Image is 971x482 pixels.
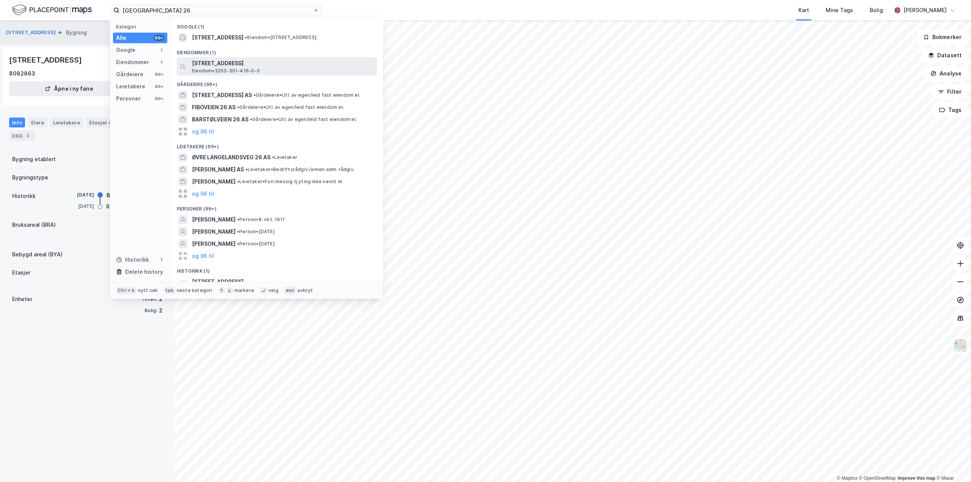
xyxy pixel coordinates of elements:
[237,229,275,235] span: Person • [DATE]
[66,28,87,37] div: Bygning
[192,215,236,224] span: [PERSON_NAME]
[234,287,254,294] div: markere
[12,3,92,17] img: logo.f888ab2527a4732fd821a326f86c7f29.svg
[237,229,239,234] span: •
[253,92,256,98] span: •
[192,165,244,174] span: [PERSON_NAME] AS
[268,287,278,294] div: velg
[171,262,383,276] div: Historikk (1)
[192,115,248,124] span: BARSTØLVEIEN 26 AS
[237,104,239,110] span: •
[159,295,162,304] div: 2
[116,24,167,30] div: Kategori
[245,166,248,172] span: •
[192,189,214,198] button: og 96 til
[158,257,164,263] div: 1
[898,476,935,481] a: Improve this map
[192,153,270,162] span: ØVRE LANGELANDSVEG 26 AS
[272,154,274,160] span: •
[141,296,157,302] div: Totalt:
[237,217,285,223] span: Person • 8. okt. 1911
[917,30,968,45] button: Bokmerker
[171,200,383,214] div: Personer (99+)
[192,277,374,286] span: [STREET_ADDRESS]
[237,241,275,247] span: Person • [DATE]
[116,46,135,55] div: Google
[116,70,143,79] div: Gårdeiere
[192,239,236,248] span: [PERSON_NAME]
[798,6,809,15] div: Kart
[171,75,383,89] div: Gårdeiere (99+)
[64,203,94,210] div: [DATE]
[116,287,137,294] div: Ctrl + k
[933,102,968,118] button: Tags
[245,35,316,41] span: Eiendom • [STREET_ADDRESS]
[297,287,313,294] div: avbryt
[116,82,145,91] div: Leietakere
[171,44,383,57] div: Eiendommer (1)
[154,83,164,89] div: 99+
[89,119,136,126] div: Etasjer og enheter
[9,69,35,78] div: 8082863
[116,33,126,42] div: Alle
[145,308,157,314] div: Bolig:
[24,132,31,140] div: 2
[171,18,383,31] div: Google (1)
[116,255,149,264] div: Historikk
[50,118,83,127] div: Leietakere
[272,154,297,160] span: Leietaker
[192,177,236,186] span: [PERSON_NAME]
[116,58,149,67] div: Eiendommer
[154,96,164,102] div: 99+
[933,446,971,482] div: Kontrollprogram for chat
[922,48,968,63] button: Datasett
[192,33,244,42] span: [STREET_ADDRESS]
[933,446,971,482] iframe: Chat Widget
[192,251,214,261] button: og 96 til
[106,202,149,211] div: Rammetillatelse
[28,118,47,127] div: Eiere
[237,104,344,110] span: Gårdeiere • Utl. av egen/leid fast eiendom el.
[903,6,947,15] div: [PERSON_NAME]
[177,287,212,294] div: neste kategori
[837,476,858,481] a: Mapbox
[116,94,141,103] div: Personer
[125,267,163,276] div: Delete history
[245,35,247,40] span: •
[192,127,214,136] button: og 96 til
[192,91,252,100] span: [STREET_ADDRESS] AS
[158,47,164,53] div: 1
[870,6,883,15] div: Bolig
[237,179,343,185] span: Leietaker • Forr.messig tj.yting ikke nevnt el.
[826,6,853,15] div: Mine Tags
[9,54,83,66] div: [STREET_ADDRESS]
[6,29,57,36] button: [STREET_ADDRESS]
[192,68,260,74] span: Eiendom • 3203-301-416-0-0
[107,191,162,200] div: Bygning er tatt i bruk
[171,138,383,151] div: Leietakere (99+)
[859,476,896,481] a: OpenStreetMap
[192,59,374,68] span: [STREET_ADDRESS]
[12,220,56,229] div: Bruksareal (BRA)
[12,173,48,182] div: Bygningstype
[253,92,360,98] span: Gårdeiere • Utl. av egen/leid fast eiendom el.
[192,227,236,236] span: [PERSON_NAME]
[154,71,164,77] div: 99+
[237,217,239,222] span: •
[158,59,164,65] div: 1
[284,287,296,294] div: esc
[932,84,968,99] button: Filter
[237,179,239,184] span: •
[250,116,252,122] span: •
[12,192,36,201] div: Historikk
[64,192,94,198] div: [DATE]
[154,35,164,41] div: 99+
[12,250,63,259] div: Bebygd areal (BYA)
[12,155,56,164] div: Bygning etablert
[9,130,35,141] div: ESG
[9,118,25,127] div: Info
[245,166,355,173] span: Leietaker • Bedriftsrådgiv./annen adm. rådgiv.
[250,116,357,122] span: Gårdeiere • Utl. av egen/leid fast eiendom el.
[159,306,162,315] div: 2
[119,5,313,16] input: Søk på adresse, matrikkel, gårdeiere, leietakere eller personer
